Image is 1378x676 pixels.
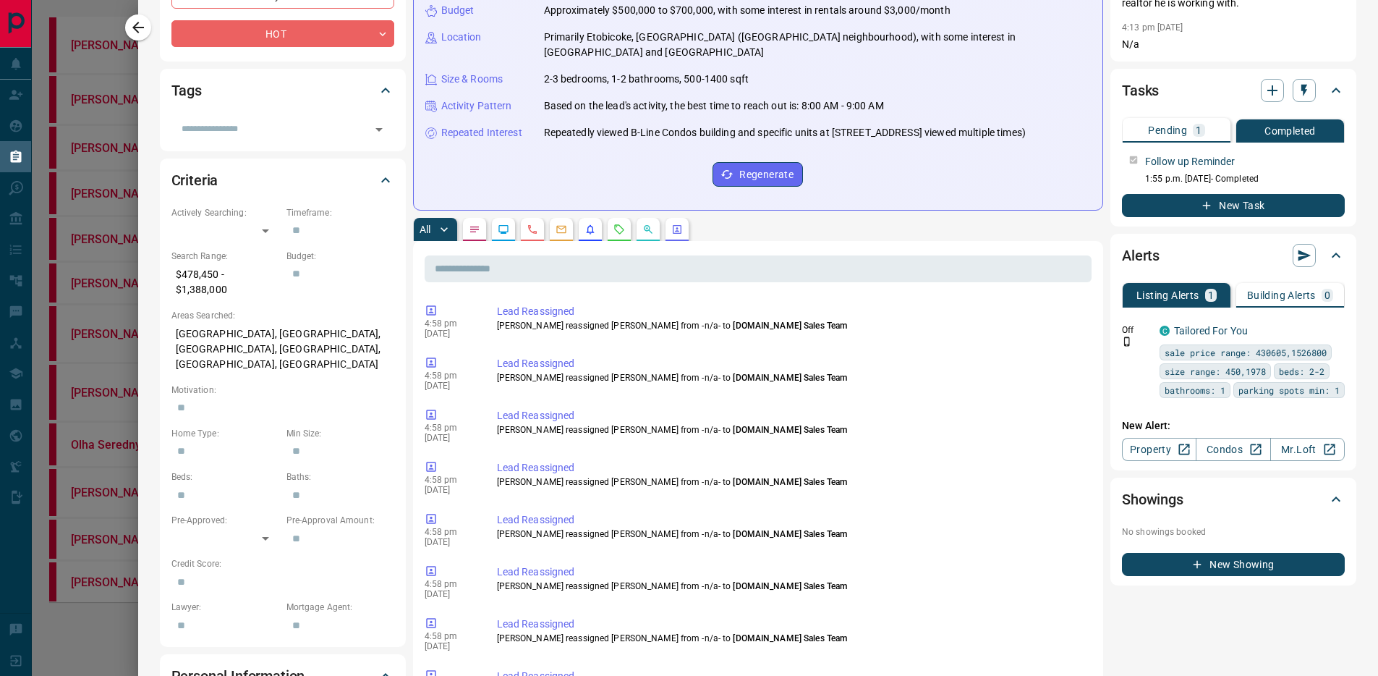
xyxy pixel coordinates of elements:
span: [DOMAIN_NAME] Sales Team [733,581,847,591]
a: Property [1122,438,1196,461]
svg: Emails [556,224,567,235]
h2: Tags [171,79,202,102]
div: Tags [171,73,394,108]
p: Lead Reassigned [497,408,1086,423]
p: 2-3 bedrooms, 1-2 bathrooms, 500-1400 sqft [544,72,749,87]
p: New Alert: [1122,418,1345,434]
div: Showings [1122,482,1345,517]
p: Listing Alerts [1136,290,1199,300]
span: sale price range: 430605,1526800 [1165,345,1327,360]
button: Open [369,119,389,140]
p: Lead Reassigned [497,617,1086,632]
p: Approximately $500,000 to $700,000, with some interest in rentals around $3,000/month [544,3,950,18]
p: Budget: [286,250,394,263]
a: Condos [1196,438,1270,461]
p: Lead Reassigned [497,565,1086,580]
p: 4:58 pm [425,527,475,537]
p: Lead Reassigned [497,304,1086,319]
div: Tasks [1122,73,1345,108]
h2: Alerts [1122,244,1160,267]
span: [DOMAIN_NAME] Sales Team [733,373,847,383]
p: Areas Searched: [171,309,394,322]
div: HOT [171,20,394,47]
h2: Showings [1122,488,1183,511]
p: 4:58 pm [425,631,475,641]
p: [DATE] [425,641,475,651]
svg: Listing Alerts [584,224,596,235]
p: Based on the lead's activity, the best time to reach out is: 8:00 AM - 9:00 AM [544,98,884,114]
div: Criteria [171,163,394,198]
svg: Lead Browsing Activity [498,224,509,235]
p: Motivation: [171,384,394,397]
p: Pending [1148,125,1187,135]
p: Actively Searching: [171,206,279,219]
a: Mr.Loft [1270,438,1345,461]
p: [PERSON_NAME] reassigned [PERSON_NAME] from -n/a- to [497,319,1086,332]
p: Beds: [171,470,279,483]
span: [DOMAIN_NAME] Sales Team [733,425,847,435]
p: Building Alerts [1247,290,1316,300]
p: Follow up Reminder [1145,154,1235,169]
p: $478,450 - $1,388,000 [171,263,279,302]
span: [DOMAIN_NAME] Sales Team [733,633,847,643]
p: [PERSON_NAME] reassigned [PERSON_NAME] from -n/a- to [497,423,1086,436]
p: Pre-Approved: [171,514,279,527]
p: Credit Score: [171,557,394,570]
svg: Notes [469,224,480,235]
p: [PERSON_NAME] reassigned [PERSON_NAME] from -n/a- to [497,632,1086,645]
span: size range: 450,1978 [1165,364,1266,379]
svg: Requests [613,224,625,235]
p: [DATE] [425,381,475,391]
p: Repeated Interest [441,125,522,140]
p: Lead Reassigned [497,356,1086,371]
p: [DATE] [425,329,475,339]
p: [PERSON_NAME] reassigned [PERSON_NAME] from -n/a- to [497,476,1086,489]
p: Pre-Approval Amount: [286,514,394,527]
p: 0 [1324,290,1330,300]
p: Timeframe: [286,206,394,219]
p: Lead Reassigned [497,512,1086,528]
span: bathrooms: 1 [1165,383,1225,397]
p: Lawyer: [171,601,279,614]
svg: Push Notification Only [1122,337,1132,347]
p: 1:55 p.m. [DATE] - Completed [1145,172,1345,185]
p: 1 [1196,125,1202,135]
p: 4:58 pm [425,579,475,589]
p: Home Type: [171,427,279,440]
p: [PERSON_NAME] reassigned [PERSON_NAME] from -n/a- to [497,528,1086,541]
p: No showings booked [1122,525,1345,538]
p: Activity Pattern [441,98,512,114]
p: Location [441,30,482,45]
p: Off [1122,324,1151,337]
p: [PERSON_NAME] reassigned [PERSON_NAME] from -n/a- to [497,371,1086,384]
button: New Task [1122,194,1345,217]
span: beds: 2-2 [1279,364,1324,379]
a: Tailored For You [1174,325,1248,337]
p: [PERSON_NAME] reassigned [PERSON_NAME] from -n/a- to [497,580,1086,593]
p: [DATE] [425,433,475,443]
p: Budget [441,3,475,18]
p: 4:58 pm [425,423,475,433]
span: [DOMAIN_NAME] Sales Team [733,529,847,539]
svg: Opportunities [642,224,654,235]
svg: Calls [527,224,538,235]
p: All [420,224,431,235]
span: [DOMAIN_NAME] Sales Team [733,321,847,331]
p: 4:58 pm [425,318,475,329]
button: New Showing [1122,553,1345,576]
p: 4:58 pm [425,475,475,485]
p: 4:58 pm [425,371,475,381]
h2: Criteria [171,169,218,192]
span: [DOMAIN_NAME] Sales Team [733,477,847,487]
p: [DATE] [425,589,475,599]
p: [DATE] [425,485,475,495]
p: N/a [1122,37,1345,52]
p: Lead Reassigned [497,460,1086,476]
div: Alerts [1122,238,1345,273]
p: Completed [1264,126,1316,136]
p: [DATE] [425,537,475,547]
p: Mortgage Agent: [286,601,394,614]
p: Baths: [286,470,394,483]
p: 1 [1208,290,1214,300]
p: [GEOGRAPHIC_DATA], [GEOGRAPHIC_DATA], [GEOGRAPHIC_DATA], [GEOGRAPHIC_DATA], [GEOGRAPHIC_DATA], [G... [171,322,394,376]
